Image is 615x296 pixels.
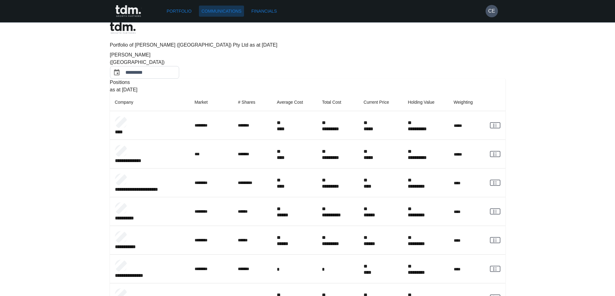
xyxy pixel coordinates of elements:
[488,7,495,15] h6: CE
[110,94,190,111] th: Company
[199,6,244,17] a: Communications
[110,41,505,49] p: Portfolio of [PERSON_NAME] ([GEOGRAPHIC_DATA]) Pty Ltd as at [DATE]
[111,66,123,79] button: Choose date, selected date is Jul 31, 2025
[317,94,359,111] th: Total Cost
[233,94,272,111] th: # Shares
[403,94,449,111] th: Holding Value
[164,6,194,17] a: Portfolio
[359,94,403,111] th: Current Price
[190,94,233,111] th: Market
[490,237,500,243] a: View Client Communications
[493,152,497,156] g: rgba(16, 24, 40, 0.6
[490,151,500,157] a: View Client Communications
[110,79,505,86] p: Positions
[493,181,497,184] g: rgba(16, 24, 40, 0.6
[493,210,497,213] g: rgba(16, 24, 40, 0.6
[449,94,485,111] th: Weighting
[490,208,500,215] a: View Client Communications
[493,123,497,127] g: rgba(16, 24, 40, 0.6
[110,51,203,66] div: [PERSON_NAME] ([GEOGRAPHIC_DATA])
[272,94,317,111] th: Average Cost
[490,180,500,186] a: View Client Communications
[493,238,497,242] g: rgba(16, 24, 40, 0.6
[249,6,279,17] a: Financials
[490,122,500,128] a: View Client Communications
[486,5,498,17] button: CE
[493,267,497,270] g: rgba(16, 24, 40, 0.6
[110,86,505,94] p: as at [DATE]
[490,266,500,272] a: View Client Communications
